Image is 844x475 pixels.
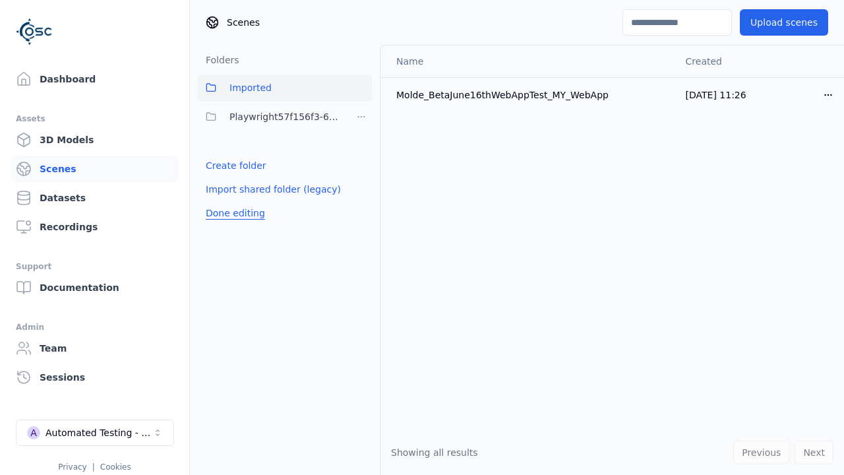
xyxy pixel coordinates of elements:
button: Select a workspace [16,420,174,446]
span: Playwright57f156f3-693b-4c7f-9416-d9dd1b1658c2 [229,109,343,125]
button: Import shared folder (legacy) [198,177,349,201]
div: Support [16,259,173,274]
a: Dashboard [11,66,179,92]
a: Team [11,335,179,362]
a: Privacy [58,462,86,472]
div: Automated Testing - Playwright [45,426,152,439]
button: Create folder [198,154,274,177]
span: Showing all results [391,447,478,458]
button: Upload scenes [740,9,828,36]
a: Sessions [11,364,179,391]
span: | [92,462,95,472]
th: Name [380,46,675,77]
h3: Folders [198,53,239,67]
a: Create folder [206,159,266,172]
a: Recordings [11,214,179,240]
div: A [27,426,40,439]
div: Admin [16,319,173,335]
a: 3D Models [11,127,179,153]
a: Documentation [11,274,179,301]
span: Scenes [227,16,260,29]
div: Assets [16,111,173,127]
div: Molde_BetaJune16thWebAppTest_MY_WebApp [396,88,665,102]
button: Playwright57f156f3-693b-4c7f-9416-d9dd1b1658c2 [198,104,343,130]
a: Import shared folder (legacy) [206,183,341,196]
button: Imported [198,75,372,101]
button: Done editing [198,201,273,225]
th: Created [675,46,812,77]
a: Scenes [11,156,179,182]
img: Logo [16,13,53,50]
span: Imported [229,80,272,96]
a: Cookies [100,462,131,472]
a: Datasets [11,185,179,211]
span: [DATE] 11:26 [686,90,746,100]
